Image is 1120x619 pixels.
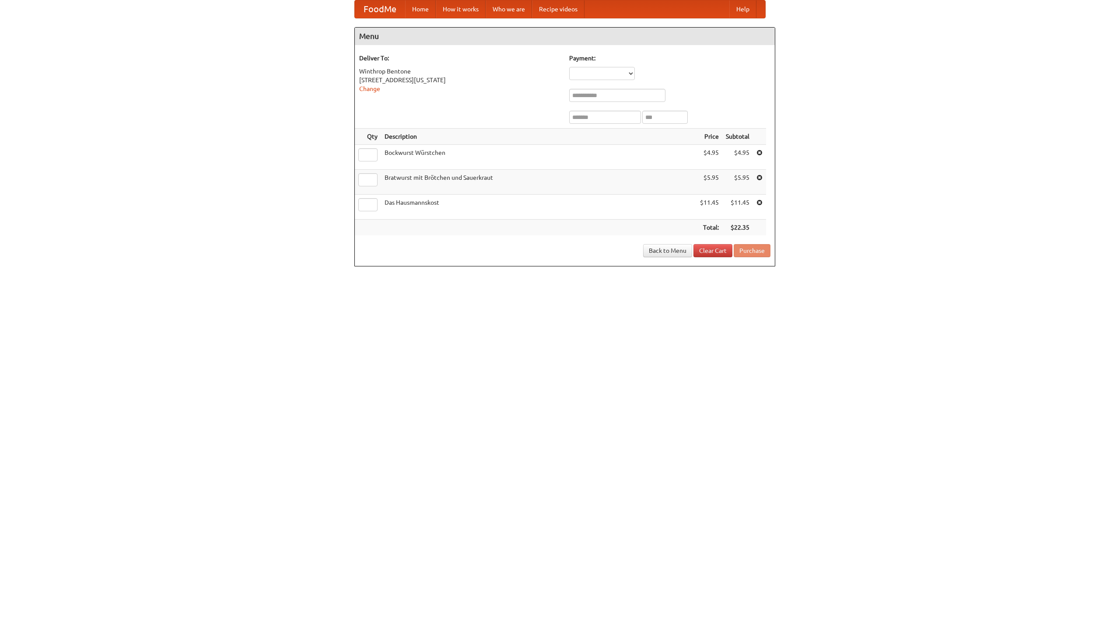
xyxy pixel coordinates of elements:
[569,54,770,63] h5: Payment:
[359,67,560,76] div: Winthrop Bentone
[381,170,696,195] td: Bratwurst mit Brötchen und Sauerkraut
[722,170,753,195] td: $5.95
[355,28,775,45] h4: Menu
[722,195,753,220] td: $11.45
[486,0,532,18] a: Who we are
[643,244,692,257] a: Back to Menu
[696,195,722,220] td: $11.45
[355,0,405,18] a: FoodMe
[381,129,696,145] th: Description
[696,129,722,145] th: Price
[729,0,756,18] a: Help
[696,220,722,236] th: Total:
[355,129,381,145] th: Qty
[722,220,753,236] th: $22.35
[381,145,696,170] td: Bockwurst Würstchen
[381,195,696,220] td: Das Hausmannskost
[436,0,486,18] a: How it works
[722,129,753,145] th: Subtotal
[359,76,560,84] div: [STREET_ADDRESS][US_STATE]
[359,85,380,92] a: Change
[359,54,560,63] h5: Deliver To:
[696,145,722,170] td: $4.95
[734,244,770,257] button: Purchase
[405,0,436,18] a: Home
[693,244,732,257] a: Clear Cart
[532,0,584,18] a: Recipe videos
[722,145,753,170] td: $4.95
[696,170,722,195] td: $5.95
